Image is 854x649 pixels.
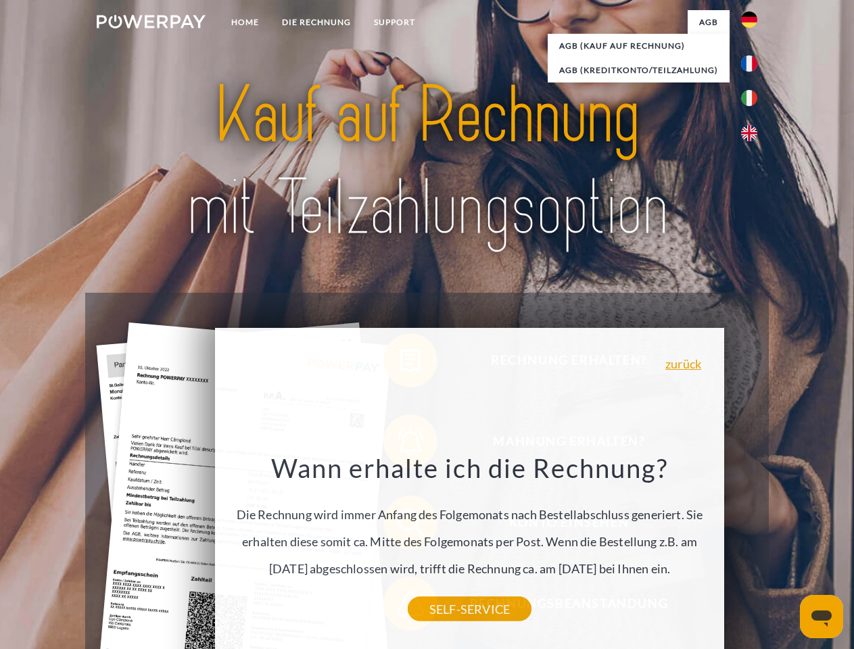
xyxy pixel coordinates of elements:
[688,10,730,34] a: agb
[270,10,362,34] a: DIE RECHNUNG
[665,358,701,370] a: zurück
[408,597,531,621] a: SELF-SERVICE
[741,125,757,141] img: en
[223,452,717,484] h3: Wann erhalte ich die Rechnung?
[362,10,427,34] a: SUPPORT
[741,55,757,72] img: fr
[97,15,206,28] img: logo-powerpay-white.svg
[220,10,270,34] a: Home
[800,595,843,638] iframe: Schaltfläche zum Öffnen des Messaging-Fensters
[129,65,725,259] img: title-powerpay_de.svg
[223,452,717,609] div: Die Rechnung wird immer Anfang des Folgemonats nach Bestellabschluss generiert. Sie erhalten dies...
[548,58,730,82] a: AGB (Kreditkonto/Teilzahlung)
[548,34,730,58] a: AGB (Kauf auf Rechnung)
[741,11,757,28] img: de
[741,90,757,106] img: it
